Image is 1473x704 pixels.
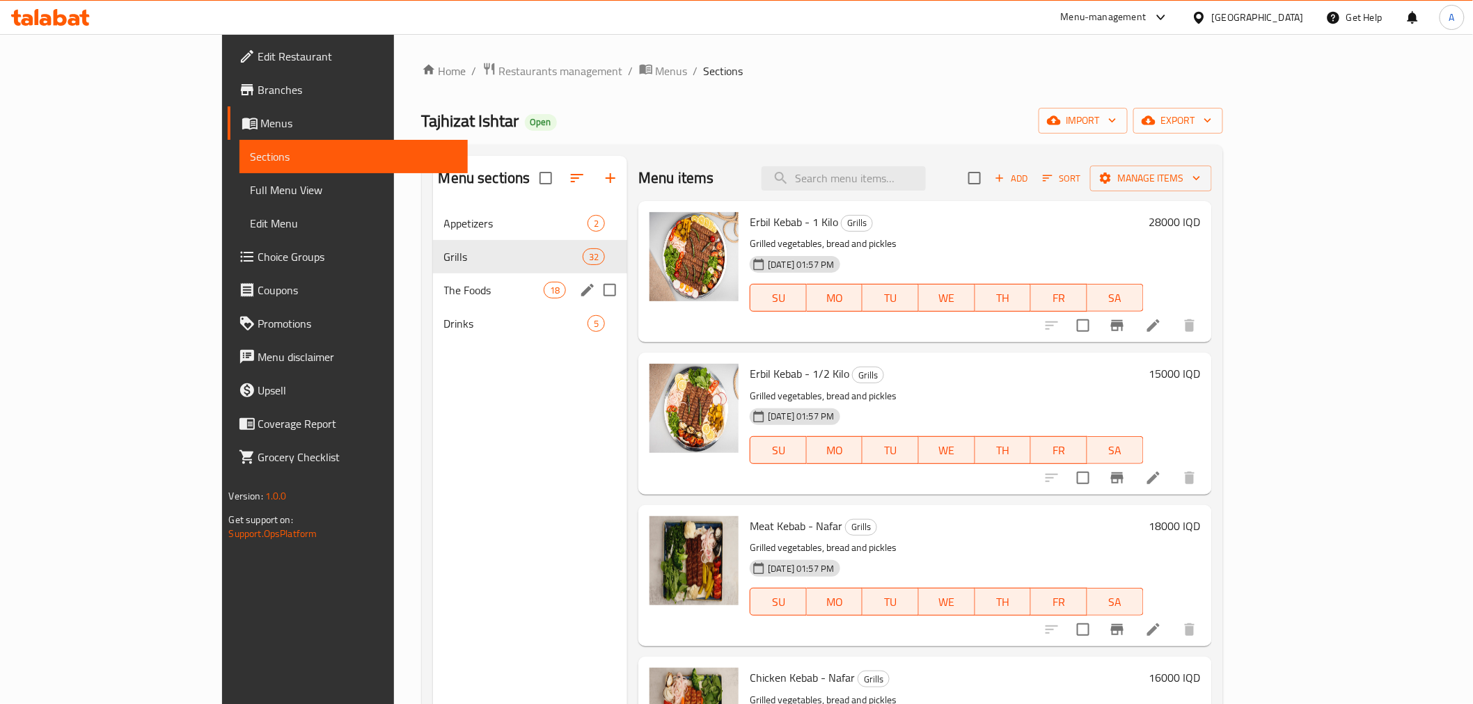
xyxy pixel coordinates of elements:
span: Version: [229,487,263,505]
span: Meat Kebab - Nafar [750,515,842,536]
span: Select to update [1069,463,1098,493]
span: [DATE] 01:57 PM [762,562,840,575]
span: Menus [261,115,457,131]
button: TU [862,588,919,616]
button: edit [577,280,598,301]
img: Erbil Kebab - 1/2 Kilo [649,364,739,453]
button: SA [1087,588,1144,616]
button: TH [975,284,1032,312]
a: Menus [228,106,468,140]
span: Open [525,116,557,128]
span: Sections [704,63,743,79]
a: Edit menu item [1145,317,1162,334]
button: TH [975,436,1032,464]
button: WE [919,588,975,616]
a: Coupons [228,273,468,307]
span: Edit Restaurant [258,48,457,65]
a: Support.OpsPlatform [229,525,317,543]
span: Manage items [1101,170,1201,187]
button: MO [807,436,863,464]
div: Grills32 [433,240,628,273]
img: Meat Kebab - Nafar [649,516,739,605]
span: [DATE] 01:57 PM [762,410,840,423]
span: Sort [1043,170,1081,186]
a: Edit menu item [1145,470,1162,486]
span: Menu disclaimer [258,349,457,365]
span: SU [756,288,801,308]
span: SU [756,440,801,461]
h6: 16000 IQD [1149,668,1201,687]
button: TU [862,284,919,312]
span: Appetizers [444,215,588,232]
li: / [693,63,698,79]
div: [GEOGRAPHIC_DATA] [1212,10,1304,25]
div: Appetizers2 [433,207,628,240]
span: TU [868,440,913,461]
span: Chicken Kebab - Nafar [750,667,855,688]
span: 2 [588,217,604,230]
a: Full Menu View [239,173,468,207]
div: The Foods18edit [433,273,628,307]
span: Upsell [258,382,457,399]
h2: Menu sections [439,168,530,189]
p: Grilled vegetables, bread and pickles [750,235,1143,253]
span: Menus [656,63,688,79]
span: A [1449,10,1455,25]
div: items [583,248,605,265]
a: Edit Restaurant [228,40,468,73]
span: SA [1093,440,1138,461]
div: items [544,282,566,298]
nav: Menu sections [433,201,628,346]
p: Grilled vegetables, bread and pickles [750,539,1143,557]
button: MO [807,588,863,616]
span: Full Menu View [251,182,457,198]
a: Upsell [228,374,468,407]
a: Coverage Report [228,407,468,440]
span: Restaurants management [499,63,623,79]
div: Grills [858,671,890,687]
div: items [588,215,605,232]
a: Promotions [228,307,468,340]
a: Menus [639,62,688,80]
button: SU [750,588,807,616]
button: Add [989,168,1034,189]
span: MO [812,288,858,308]
div: Open [525,114,557,131]
span: Add [993,170,1030,186]
span: Edit Menu [251,215,457,232]
span: Coverage Report [258,415,457,432]
button: Sort [1039,168,1085,189]
div: Grills [444,248,583,265]
button: Add section [594,161,627,195]
span: Select to update [1069,311,1098,340]
span: TH [981,288,1026,308]
span: [DATE] 01:57 PM [762,258,840,271]
button: FR [1031,588,1087,616]
span: TH [981,592,1026,612]
span: The Foods [444,282,544,298]
button: Manage items [1090,166,1212,191]
div: items [588,315,605,332]
span: Add item [989,168,1034,189]
h6: 28000 IQD [1149,212,1201,232]
button: Branch-specific-item [1101,309,1134,342]
span: Choice Groups [258,248,457,265]
span: FR [1037,592,1082,612]
span: Erbil Kebab - 1 Kilo [750,211,838,232]
span: Sort sections [560,161,594,195]
li: / [629,63,633,79]
span: Branches [258,81,457,98]
button: delete [1173,461,1206,495]
span: Erbil Kebab - 1/2 Kilo [750,363,849,384]
div: Grills [841,215,873,232]
h6: 18000 IQD [1149,516,1201,536]
a: Choice Groups [228,240,468,273]
button: import [1039,108,1128,134]
span: Drinks [444,315,588,332]
span: export [1144,112,1212,129]
span: Promotions [258,315,457,332]
button: WE [919,436,975,464]
span: MO [812,440,858,461]
button: Branch-specific-item [1101,613,1134,646]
